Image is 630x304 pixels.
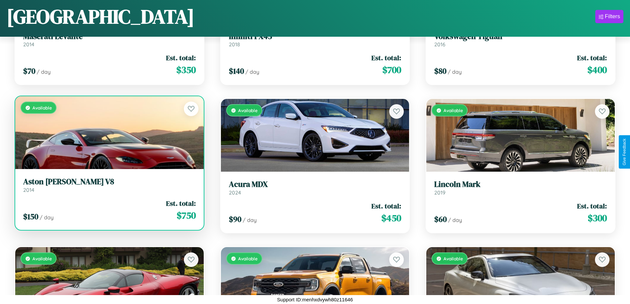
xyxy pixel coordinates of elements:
[577,201,607,211] span: Est. total:
[23,177,196,187] h3: Aston [PERSON_NAME] V8
[177,209,196,222] span: $ 750
[229,32,401,48] a: Infiniti FX452018
[32,105,52,110] span: Available
[238,256,258,261] span: Available
[622,139,627,165] div: Give Feedback
[595,10,623,23] button: Filters
[605,13,620,20] div: Filters
[37,68,51,75] span: / day
[587,63,607,76] span: $ 400
[229,214,241,225] span: $ 90
[577,53,607,63] span: Est. total:
[443,256,463,261] span: Available
[229,180,401,189] h3: Acura MDX
[588,211,607,225] span: $ 300
[166,198,196,208] span: Est. total:
[229,180,401,196] a: Acura MDX2024
[229,65,244,76] span: $ 140
[243,217,257,223] span: / day
[229,41,240,48] span: 2018
[443,108,463,113] span: Available
[23,65,35,76] span: $ 70
[371,201,401,211] span: Est. total:
[32,256,52,261] span: Available
[371,53,401,63] span: Est. total:
[23,211,38,222] span: $ 150
[7,3,194,30] h1: [GEOGRAPHIC_DATA]
[434,180,607,189] h3: Lincoln Mark
[245,68,259,75] span: / day
[229,189,241,196] span: 2024
[166,53,196,63] span: Est. total:
[381,211,401,225] span: $ 450
[434,180,607,196] a: Lincoln Mark2019
[434,214,447,225] span: $ 60
[23,41,34,48] span: 2014
[434,32,607,48] a: Volkswagen Tiguan2016
[176,63,196,76] span: $ 350
[448,217,462,223] span: / day
[434,41,445,48] span: 2016
[23,32,196,48] a: Maserati Levante2014
[434,65,446,76] span: $ 80
[434,189,445,196] span: 2019
[277,295,353,304] p: Support ID: menhxdvywh80z11646
[238,108,258,113] span: Available
[23,187,34,193] span: 2014
[23,177,196,193] a: Aston [PERSON_NAME] V82014
[382,63,401,76] span: $ 700
[448,68,462,75] span: / day
[40,214,54,221] span: / day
